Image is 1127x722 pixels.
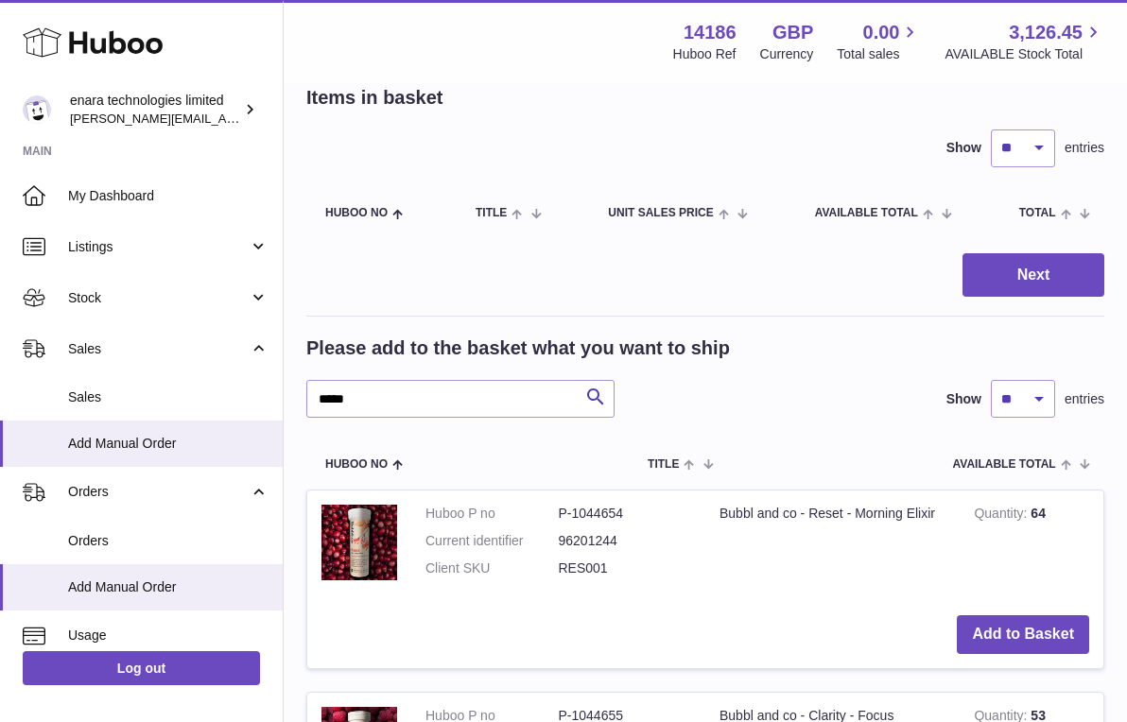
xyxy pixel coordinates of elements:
[837,45,921,63] span: Total sales
[673,45,737,63] div: Huboo Ref
[68,578,269,596] span: Add Manual Order
[946,139,981,157] label: Show
[68,532,269,550] span: Orders
[1009,20,1083,45] span: 3,126.45
[70,92,240,128] div: enara technologies limited
[321,505,397,580] img: Bubbl and co - Reset - Morning Elixir
[863,20,900,45] span: 0.00
[559,532,692,550] dd: 96201244
[648,458,679,471] span: Title
[425,559,559,577] dt: Client SKU
[68,388,269,406] span: Sales
[960,490,1103,601] td: 64
[325,458,388,471] span: Huboo no
[70,111,379,126] span: [PERSON_NAME][EMAIL_ADDRESS][DOMAIN_NAME]
[68,435,269,453] span: Add Manual Order
[684,20,737,45] strong: 14186
[1065,139,1104,157] span: entries
[945,45,1104,63] span: AVAILABLE Stock Total
[425,505,559,523] dt: Huboo P no
[1019,207,1056,219] span: Total
[476,207,507,219] span: Title
[68,627,269,645] span: Usage
[425,532,559,550] dt: Current identifier
[953,458,1056,471] span: AVAILABLE Total
[68,187,269,205] span: My Dashboard
[68,340,249,358] span: Sales
[608,207,713,219] span: Unit Sales Price
[974,506,1031,525] strong: Quantity
[68,483,249,501] span: Orders
[946,390,981,408] label: Show
[559,505,692,523] dd: P-1044654
[705,490,960,601] td: Bubbl and co - Reset - Morning Elixir
[23,651,260,685] a: Log out
[306,85,443,111] h2: Items in basket
[760,45,814,63] div: Currency
[325,207,388,219] span: Huboo no
[306,335,730,361] h2: Please add to the basket what you want to ship
[772,20,813,45] strong: GBP
[957,615,1089,654] button: Add to Basket
[68,238,249,256] span: Listings
[559,559,692,577] dd: RES001
[837,20,921,63] a: 0.00 Total sales
[68,289,249,307] span: Stock
[945,20,1104,63] a: 3,126.45 AVAILABLE Stock Total
[962,253,1104,298] button: Next
[1065,390,1104,408] span: entries
[23,95,51,124] img: Dee@enara.co
[815,207,918,219] span: AVAILABLE Total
